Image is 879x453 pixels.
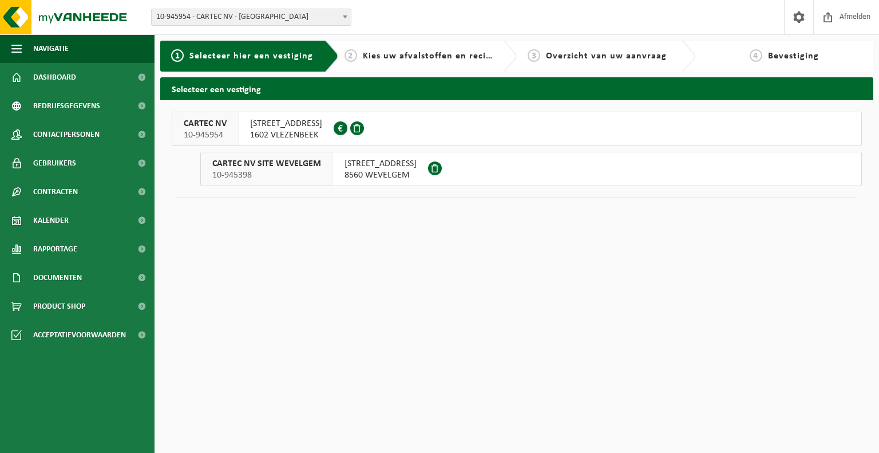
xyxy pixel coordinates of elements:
[768,52,819,61] span: Bevestiging
[151,9,351,26] span: 10-945954 - CARTEC NV - VLEZENBEEK
[250,118,322,129] span: [STREET_ADDRESS]
[33,235,77,263] span: Rapportage
[189,52,313,61] span: Selecteer hier een vestiging
[345,170,417,181] span: 8560 WEVELGEM
[250,129,322,141] span: 1602 VLEZENBEEK
[33,178,78,206] span: Contracten
[33,292,85,321] span: Product Shop
[33,321,126,349] span: Acceptatievoorwaarden
[172,112,862,146] button: CARTEC NV 10-945954 [STREET_ADDRESS]1602 VLEZENBEEK
[345,49,357,62] span: 2
[33,92,100,120] span: Bedrijfsgegevens
[33,120,100,149] span: Contactpersonen
[546,52,667,61] span: Overzicht van uw aanvraag
[33,263,82,292] span: Documenten
[212,170,321,181] span: 10-945398
[33,206,69,235] span: Kalender
[33,34,69,63] span: Navigatie
[184,129,227,141] span: 10-945954
[200,152,862,186] button: CARTEC NV SITE WEVELGEM 10-945398 [STREET_ADDRESS]8560 WEVELGEM
[184,118,227,129] span: CARTEC NV
[152,9,351,25] span: 10-945954 - CARTEC NV - VLEZENBEEK
[750,49,762,62] span: 4
[363,52,520,61] span: Kies uw afvalstoffen en recipiënten
[528,49,540,62] span: 3
[212,158,321,170] span: CARTEC NV SITE WEVELGEM
[33,149,76,178] span: Gebruikers
[33,63,76,92] span: Dashboard
[345,158,417,170] span: [STREET_ADDRESS]
[160,77,873,100] h2: Selecteer een vestiging
[171,49,184,62] span: 1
